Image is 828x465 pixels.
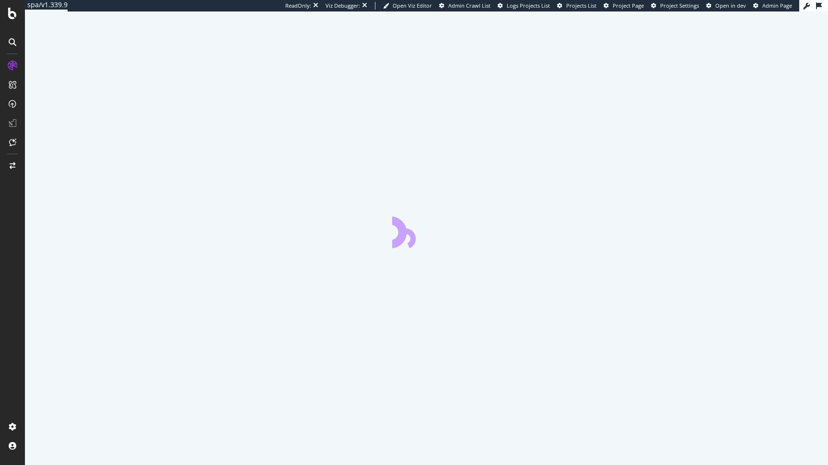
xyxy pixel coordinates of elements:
[715,2,746,9] span: Open in dev
[557,2,596,10] a: Projects List
[326,2,360,10] div: Viz Debugger:
[566,2,596,9] span: Projects List
[706,2,746,10] a: Open in dev
[507,2,550,9] span: Logs Projects List
[762,2,792,9] span: Admin Page
[660,2,699,9] span: Project Settings
[392,214,461,248] div: animation
[604,2,644,10] a: Project Page
[393,2,432,9] span: Open Viz Editor
[613,2,644,9] span: Project Page
[383,2,432,10] a: Open Viz Editor
[285,2,311,10] div: ReadOnly:
[439,2,490,10] a: Admin Crawl List
[498,2,550,10] a: Logs Projects List
[651,2,699,10] a: Project Settings
[448,2,490,9] span: Admin Crawl List
[753,2,792,10] a: Admin Page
